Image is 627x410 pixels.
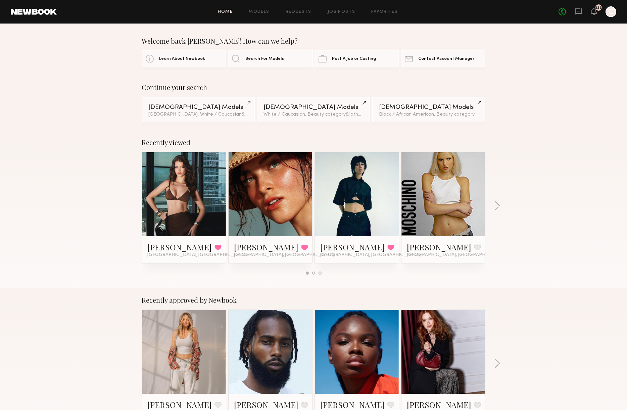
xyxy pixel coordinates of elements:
div: Recently approved by Newbook [142,296,485,304]
span: & 1 other filter [346,112,375,117]
a: Requests [286,10,311,14]
a: [PERSON_NAME] [320,242,385,252]
a: Post A Job or Casting [315,50,399,67]
div: [DEMOGRAPHIC_DATA] Models [379,104,479,111]
div: Continue your search [142,83,485,91]
span: [GEOGRAPHIC_DATA], [GEOGRAPHIC_DATA] [407,252,507,258]
a: Favorites [371,10,398,14]
a: [PERSON_NAME] [234,399,298,410]
span: Contact Account Manager [418,57,474,61]
a: [PERSON_NAME] [147,399,212,410]
span: Post A Job or Casting [332,57,376,61]
div: Welcome back [PERSON_NAME]! How can we help? [142,37,485,45]
div: White / Caucasian, Beauty category [263,112,363,117]
a: Learn About Newbook [142,50,226,67]
a: Home [218,10,233,14]
span: [GEOGRAPHIC_DATA], [GEOGRAPHIC_DATA] [147,252,247,258]
a: C [606,6,616,17]
div: [DEMOGRAPHIC_DATA] Models [263,104,363,111]
a: [PERSON_NAME] [407,242,471,252]
div: 126 [595,6,602,10]
span: [GEOGRAPHIC_DATA], [GEOGRAPHIC_DATA] [234,252,334,258]
a: [DEMOGRAPHIC_DATA] ModelsWhite / Caucasian, Beauty category&1other filter [257,97,370,122]
a: [DEMOGRAPHIC_DATA] ModelsBlack / African American, Beauty category&1other filter [372,97,485,122]
a: [PERSON_NAME] [147,242,212,252]
a: Contact Account Manager [401,50,485,67]
a: [PERSON_NAME] [407,399,471,410]
a: [PERSON_NAME] [234,242,298,252]
span: Learn About Newbook [159,57,205,61]
span: Search For Models [245,57,284,61]
a: Job Posts [328,10,355,14]
div: Recently viewed [142,138,485,147]
span: & 2 other filter s [242,112,274,117]
div: Black / African American, Beauty category [379,112,479,117]
a: [PERSON_NAME] [320,399,385,410]
a: Search For Models [228,50,312,67]
span: [GEOGRAPHIC_DATA], [GEOGRAPHIC_DATA] [320,252,420,258]
div: [DEMOGRAPHIC_DATA] Models [148,104,248,111]
a: Models [249,10,269,14]
a: [DEMOGRAPHIC_DATA] Models[GEOGRAPHIC_DATA], White / Caucasian&2other filters [142,97,255,122]
div: [GEOGRAPHIC_DATA], White / Caucasian [148,112,248,117]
